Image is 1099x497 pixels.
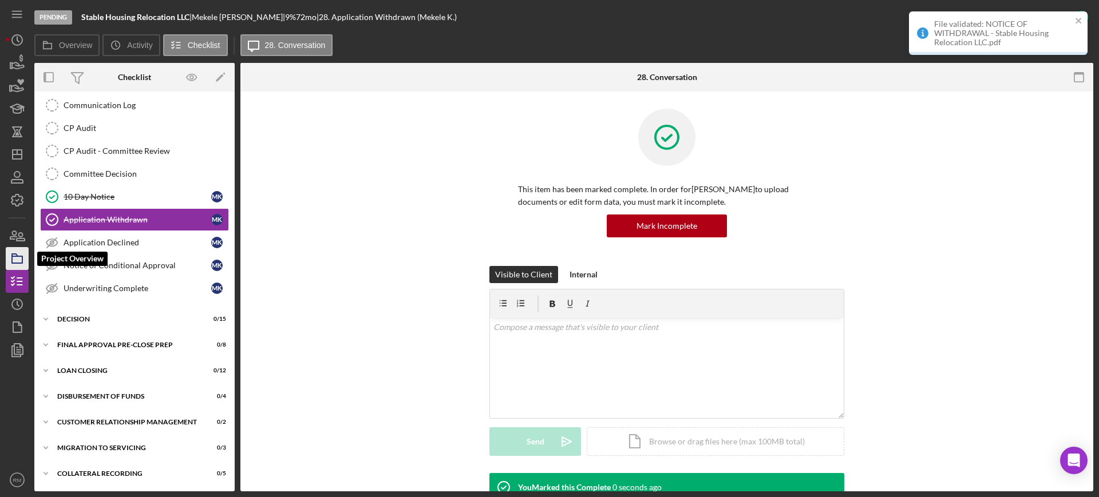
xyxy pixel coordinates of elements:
div: Application Withdrawn [64,215,211,224]
div: 0 / 15 [205,316,226,323]
div: Customer Relationship Management [57,419,197,426]
div: M K [211,214,223,225]
button: Mark Incomplete [607,214,727,237]
div: 0 / 2 [205,419,226,426]
label: Activity [127,41,152,50]
a: CP Audit [40,117,229,140]
div: Committee Decision [64,169,228,178]
a: Underwriting CompleteMK [40,277,229,300]
div: CP Audit [64,124,228,133]
a: Notice of Conditional ApprovalMK [40,254,229,277]
div: Collateral Recording [57,470,197,477]
div: CP Audit - Committee Review [64,146,228,156]
button: Internal [564,266,603,283]
p: This item has been marked complete. In order for [PERSON_NAME] to upload documents or edit form d... [518,183,816,209]
text: RM [13,477,22,483]
div: 0 / 3 [205,444,226,451]
a: Communication Log [40,94,229,117]
div: M K [211,237,223,248]
a: Application DeclinedMK [40,231,229,254]
button: 28. Conversation [240,34,333,56]
button: Checklist [163,34,228,56]
div: Disbursement of Funds [57,393,197,400]
button: RM [6,468,29,491]
div: Visible to Client [495,266,552,283]
div: Checklist [118,73,151,82]
button: Send [489,427,581,456]
label: Checklist [188,41,220,50]
div: Application Declined [64,238,211,247]
div: Send [527,427,544,456]
div: Pending [34,10,72,25]
div: M K [211,260,223,271]
a: Application WithdrawnMK [40,208,229,231]
button: Activity [102,34,160,56]
button: Complete [1022,6,1093,29]
div: Internal [570,266,598,283]
b: Stable Housing Relocation LLC [81,12,189,22]
button: Overview [34,34,100,56]
div: File validated: NOTICE OF WITHDRAWAL - Stable Housing Relocation LLC.pdf [934,19,1072,47]
div: Underwriting Complete [64,284,211,293]
div: Communication Log [64,101,228,110]
div: | 28. Application Withdrawn (Mekele K.) [317,13,457,22]
a: 10 Day NoticeMK [40,185,229,208]
div: 0 / 8 [205,341,226,348]
div: Loan Closing [57,367,197,374]
div: Mark Incomplete [637,214,697,237]
div: Decision [57,316,197,323]
div: | [81,13,192,22]
div: Notice of Conditional Approval [64,261,211,270]
div: 28. Conversation [637,73,697,82]
div: Open Intercom Messenger [1060,447,1088,474]
div: 72 mo [296,13,317,22]
div: 10 Day Notice [64,192,211,201]
div: Mekele [PERSON_NAME] | [192,13,285,22]
div: Complete [1033,6,1068,29]
div: 0 / 12 [205,367,226,374]
time: 2025-08-15 17:28 [612,483,662,492]
label: Overview [59,41,92,50]
div: Final Approval Pre-Close Prep [57,341,197,348]
div: 0 / 5 [205,470,226,477]
div: M K [211,283,223,294]
a: Committee Decision [40,162,229,185]
button: Visible to Client [489,266,558,283]
div: M K [211,191,223,202]
label: 28. Conversation [265,41,326,50]
button: close [1075,16,1083,27]
div: Migration to Servicing [57,444,197,451]
div: 9 % [285,13,296,22]
div: 0 / 4 [205,393,226,400]
div: You Marked this Complete [518,483,611,492]
a: CP Audit - Committee Review [40,140,229,162]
